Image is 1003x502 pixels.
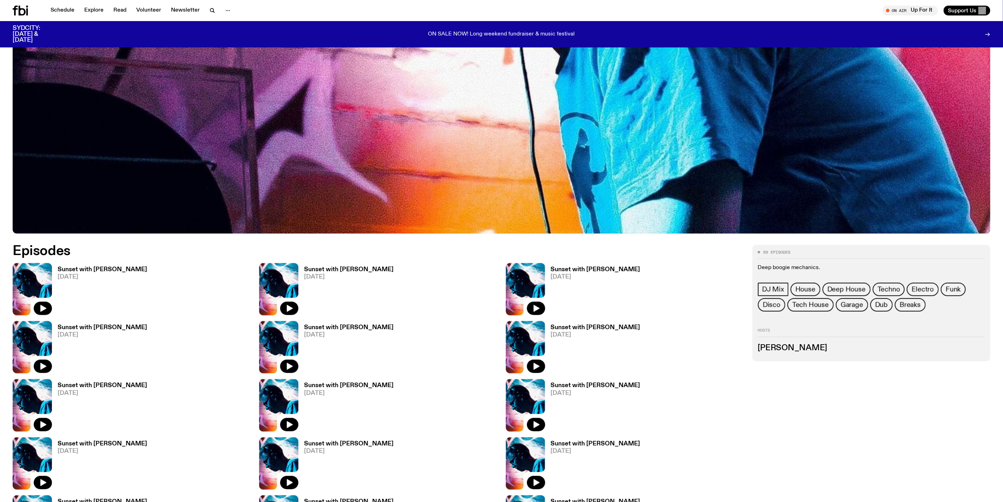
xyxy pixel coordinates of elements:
h3: Sunset with [PERSON_NAME] [304,383,394,389]
span: Garage [841,301,863,309]
h3: Sunset with [PERSON_NAME] [58,441,147,447]
a: Sunset with [PERSON_NAME][DATE] [298,325,394,373]
a: Funk [941,283,966,296]
a: Disco [758,298,785,312]
span: Support Us [948,7,976,14]
span: Tech House [792,301,829,309]
span: [DATE] [58,274,147,280]
a: Garage [836,298,868,312]
span: 89 episodes [764,250,791,254]
a: Sunset with [PERSON_NAME][DATE] [298,383,394,431]
h3: Sunset with [PERSON_NAME] [551,383,640,389]
p: ON SALE NOW! Long weekend fundraiser & music festival [428,31,575,38]
span: Electro [912,286,934,293]
span: House [796,286,816,293]
a: Sunset with [PERSON_NAME][DATE] [545,267,640,315]
a: Read [109,6,131,15]
a: Deep House [823,283,871,296]
span: [DATE] [304,390,394,396]
img: Simon Caldwell stands side on, looking downwards. He has headphones on. Behind him is a brightly ... [506,437,545,490]
span: [DATE] [551,390,640,396]
h3: Sunset with [PERSON_NAME] [304,441,394,447]
span: [DATE] [551,274,640,280]
span: [DATE] [58,448,147,454]
h2: Episodes [13,245,662,257]
h2: Hosts [758,328,985,337]
span: [DATE] [551,332,640,338]
h3: Sunset with [PERSON_NAME] [58,267,147,273]
img: Simon Caldwell stands side on, looking downwards. He has headphones on. Behind him is a brightly ... [259,379,298,431]
img: Simon Caldwell stands side on, looking downwards. He has headphones on. Behind him is a brightly ... [506,263,545,315]
img: Simon Caldwell stands side on, looking downwards. He has headphones on. Behind him is a brightly ... [13,379,52,431]
a: Sunset with [PERSON_NAME][DATE] [298,267,394,315]
a: Schedule [46,6,79,15]
img: Simon Caldwell stands side on, looking downwards. He has headphones on. Behind him is a brightly ... [13,263,52,315]
h3: SYDCITY: [DATE] & [DATE] [13,25,58,43]
a: Electro [907,283,939,296]
img: Simon Caldwell stands side on, looking downwards. He has headphones on. Behind him is a brightly ... [506,321,545,373]
h3: Sunset with [PERSON_NAME] [551,267,640,273]
span: Funk [946,286,961,293]
a: Sunset with [PERSON_NAME][DATE] [52,325,147,373]
button: On AirUp For It [883,6,938,15]
img: Simon Caldwell stands side on, looking downwards. He has headphones on. Behind him is a brightly ... [259,321,298,373]
img: Simon Caldwell stands side on, looking downwards. He has headphones on. Behind him is a brightly ... [506,379,545,431]
a: Volunteer [132,6,165,15]
a: Sunset with [PERSON_NAME][DATE] [52,383,147,431]
h3: Sunset with [PERSON_NAME] [551,325,640,331]
a: Tech House [787,298,834,312]
img: Simon Caldwell stands side on, looking downwards. He has headphones on. Behind him is a brightly ... [13,321,52,373]
a: Sunset with [PERSON_NAME][DATE] [52,441,147,490]
h3: Sunset with [PERSON_NAME] [304,267,394,273]
span: [DATE] [304,448,394,454]
h3: Sunset with [PERSON_NAME] [58,325,147,331]
a: Sunset with [PERSON_NAME][DATE] [298,441,394,490]
button: Support Us [944,6,990,15]
h3: [PERSON_NAME] [758,344,985,352]
a: Explore [80,6,108,15]
a: Techno [873,283,905,296]
a: Breaks [895,298,926,312]
span: [DATE] [551,448,640,454]
a: DJ Mix [758,283,788,296]
span: [DATE] [58,332,147,338]
span: DJ Mix [762,286,784,293]
a: Sunset with [PERSON_NAME][DATE] [52,267,147,315]
h3: Sunset with [PERSON_NAME] [58,383,147,389]
a: House [791,283,820,296]
p: Deep boogie mechanics. [758,265,985,271]
span: Breaks [900,301,921,309]
a: Newsletter [167,6,204,15]
span: Techno [878,286,900,293]
a: Dub [870,298,893,312]
a: Sunset with [PERSON_NAME][DATE] [545,383,640,431]
span: Deep House [827,286,866,293]
h3: Sunset with [PERSON_NAME] [304,325,394,331]
span: [DATE] [58,390,147,396]
span: [DATE] [304,332,394,338]
a: Sunset with [PERSON_NAME][DATE] [545,441,640,490]
span: Disco [763,301,780,309]
span: Dub [875,301,888,309]
a: Sunset with [PERSON_NAME][DATE] [545,325,640,373]
img: Simon Caldwell stands side on, looking downwards. He has headphones on. Behind him is a brightly ... [259,437,298,490]
span: [DATE] [304,274,394,280]
img: Simon Caldwell stands side on, looking downwards. He has headphones on. Behind him is a brightly ... [259,263,298,315]
img: Simon Caldwell stands side on, looking downwards. He has headphones on. Behind him is a brightly ... [13,437,52,490]
h3: Sunset with [PERSON_NAME] [551,441,640,447]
